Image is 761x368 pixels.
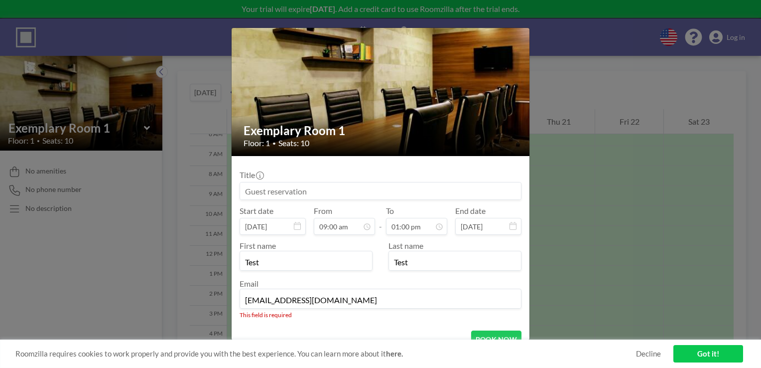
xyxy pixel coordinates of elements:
a: Got it! [673,345,743,363]
div: This field is required [240,311,521,319]
span: Roomzilla requires cookies to work properly and provide you with the best experience. You can lea... [15,349,636,359]
input: Last name [389,253,521,270]
a: here. [386,349,403,358]
a: Decline [636,349,661,359]
span: • [272,140,276,147]
span: Seats: 10 [278,138,309,148]
button: BOOK NOW [471,331,521,348]
label: Start date [240,206,273,216]
label: Title [240,170,263,180]
label: First name [240,241,276,250]
label: End date [455,206,486,216]
label: Last name [388,241,423,250]
h2: Exemplary Room 1 [244,123,518,138]
span: Floor: 1 [244,138,270,148]
label: Email [240,279,258,288]
input: Guest reservation [240,183,521,199]
input: Email [240,291,521,308]
label: From [314,206,332,216]
label: To [386,206,394,216]
input: First name [240,253,372,270]
span: - [379,209,382,231]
